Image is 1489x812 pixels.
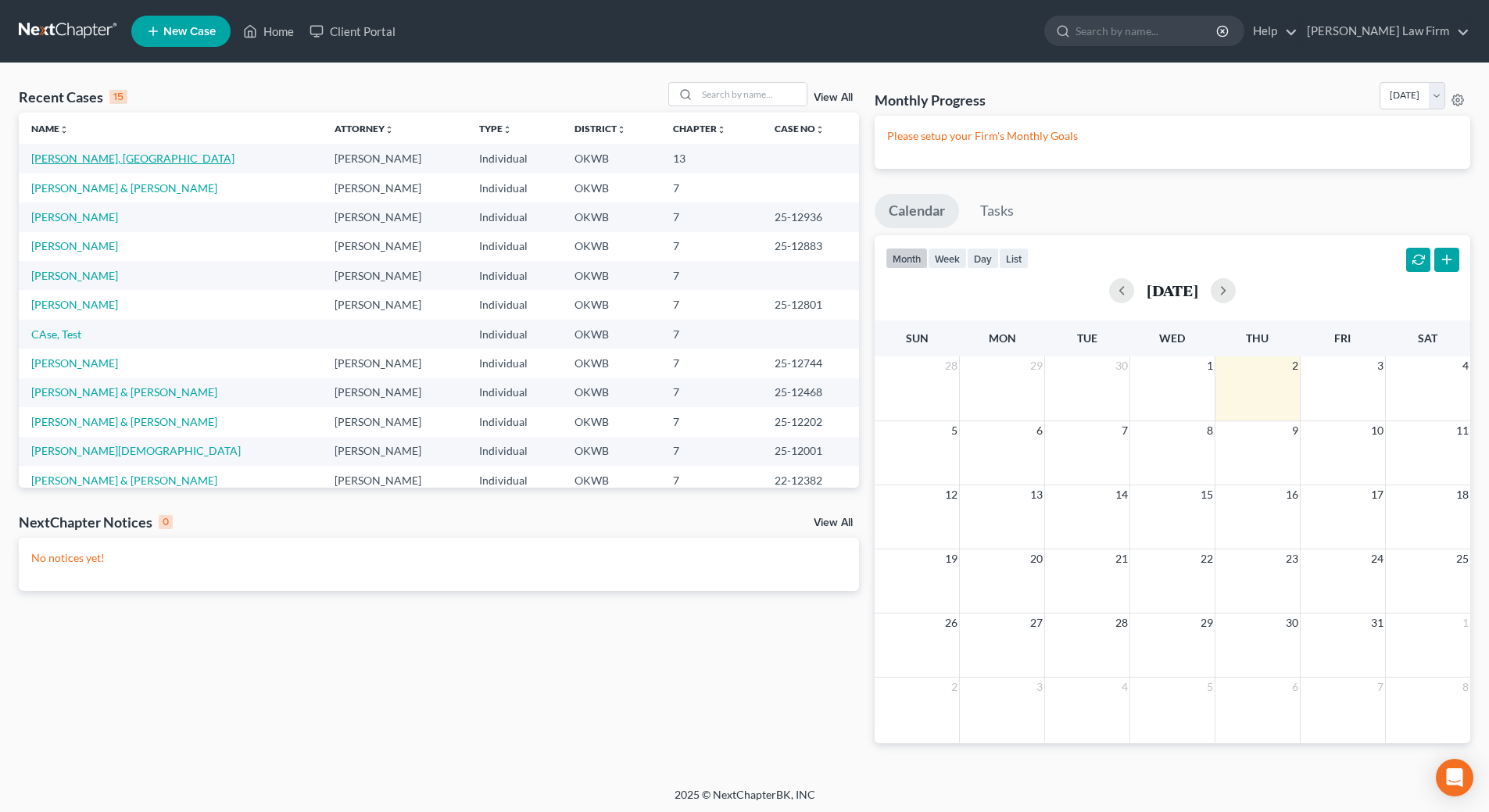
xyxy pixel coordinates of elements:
[1284,613,1300,632] span: 30
[1290,421,1300,440] span: 9
[1461,356,1470,375] span: 4
[31,474,217,487] a: [PERSON_NAME] & [PERSON_NAME]
[562,466,661,495] td: OKWB
[660,261,761,290] td: 7
[1376,356,1385,375] span: 3
[660,232,761,261] td: 7
[886,248,928,269] button: month
[1114,549,1129,568] span: 21
[562,173,661,202] td: OKWB
[322,466,467,495] td: [PERSON_NAME]
[1455,549,1470,568] span: 25
[31,327,81,341] a: CAse, Test
[31,181,217,195] a: [PERSON_NAME] & [PERSON_NAME]
[875,91,986,109] h3: Monthly Progress
[762,407,859,436] td: 25-12202
[1029,549,1044,568] span: 20
[1369,549,1385,568] span: 24
[1290,678,1300,696] span: 6
[503,125,512,134] i: unfold_more
[1369,613,1385,632] span: 31
[928,248,967,269] button: week
[1029,356,1044,375] span: 29
[1114,613,1129,632] span: 28
[31,385,217,399] a: [PERSON_NAME] & [PERSON_NAME]
[660,173,761,202] td: 7
[1205,356,1215,375] span: 1
[762,378,859,407] td: 25-12468
[467,144,562,173] td: Individual
[562,290,661,319] td: OKWB
[562,232,661,261] td: OKWB
[59,125,69,134] i: unfold_more
[31,415,217,428] a: [PERSON_NAME] & [PERSON_NAME]
[335,123,394,134] a: Attorneyunfold_more
[562,349,661,377] td: OKWB
[950,678,959,696] span: 2
[660,144,761,173] td: 13
[660,290,761,319] td: 7
[31,356,118,370] a: [PERSON_NAME]
[322,261,467,290] td: [PERSON_NAME]
[322,173,467,202] td: [PERSON_NAME]
[1114,356,1129,375] span: 30
[762,202,859,231] td: 25-12936
[19,88,127,106] div: Recent Cases
[302,17,403,45] a: Client Portal
[1369,421,1385,440] span: 10
[322,437,467,466] td: [PERSON_NAME]
[660,349,761,377] td: 7
[989,331,1016,345] span: Mon
[943,549,959,568] span: 19
[660,202,761,231] td: 7
[814,92,853,103] a: View All
[31,298,118,311] a: [PERSON_NAME]
[967,248,999,269] button: day
[1077,331,1097,345] span: Tue
[875,194,959,228] a: Calendar
[1455,421,1470,440] span: 11
[467,437,562,466] td: Individual
[322,378,467,407] td: [PERSON_NAME]
[1035,678,1044,696] span: 3
[479,123,512,134] a: Typeunfold_more
[467,466,562,495] td: Individual
[660,437,761,466] td: 7
[1284,549,1300,568] span: 23
[999,248,1029,269] button: list
[562,437,661,466] td: OKWB
[762,290,859,319] td: 25-12801
[1245,17,1298,45] a: Help
[467,320,562,349] td: Individual
[562,407,661,436] td: OKWB
[697,83,807,106] input: Search by name...
[1284,485,1300,504] span: 16
[943,485,959,504] span: 12
[562,261,661,290] td: OKWB
[562,378,661,407] td: OKWB
[109,90,127,104] div: 15
[762,466,859,495] td: 22-12382
[762,349,859,377] td: 25-12744
[660,407,761,436] td: 7
[467,173,562,202] td: Individual
[1461,678,1470,696] span: 8
[467,349,562,377] td: Individual
[562,202,661,231] td: OKWB
[322,407,467,436] td: [PERSON_NAME]
[562,320,661,349] td: OKWB
[887,128,1458,144] p: Please setup your Firm's Monthly Goals
[163,26,216,38] span: New Case
[660,378,761,407] td: 7
[673,123,726,134] a: Chapterunfold_more
[159,515,173,529] div: 0
[322,290,467,319] td: [PERSON_NAME]
[943,613,959,632] span: 26
[19,513,173,531] div: NextChapter Notices
[966,194,1028,228] a: Tasks
[1076,16,1219,45] input: Search by name...
[1205,678,1215,696] span: 5
[31,550,847,566] p: No notices yet!
[467,232,562,261] td: Individual
[322,349,467,377] td: [PERSON_NAME]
